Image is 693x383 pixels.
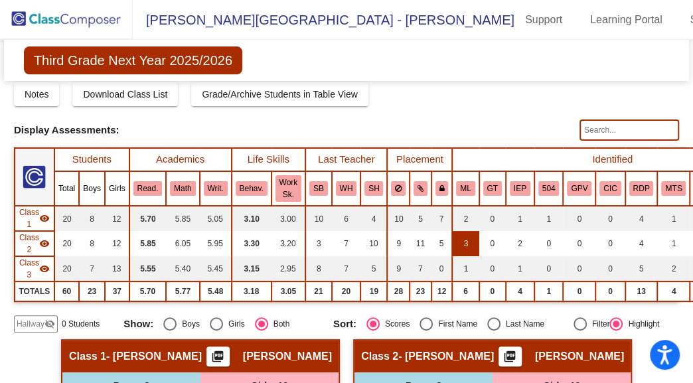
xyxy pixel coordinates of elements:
[657,171,690,206] th: MTSS
[479,281,506,301] td: 0
[483,181,502,196] button: GT
[232,231,271,256] td: 3.30
[387,256,410,281] td: 9
[595,256,625,281] td: 0
[39,264,50,274] mat-icon: visibility
[433,318,477,330] div: First Name
[410,231,431,256] td: 11
[275,175,301,202] button: Work Sk.
[232,281,271,301] td: 3.18
[309,181,328,196] button: SB
[305,148,387,171] th: Last Teacher
[236,181,268,196] button: Behav.
[410,171,431,206] th: Keep with students
[170,181,195,196] button: Math
[17,318,44,330] span: Hallway
[133,9,514,31] span: [PERSON_NAME][GEOGRAPHIC_DATA] - [PERSON_NAME]
[62,318,100,330] span: 0 Students
[54,206,79,231] td: 20
[223,318,245,330] div: Girls
[563,281,595,301] td: 0
[232,206,271,231] td: 3.10
[360,256,387,281] td: 5
[129,256,167,281] td: 5.55
[387,206,410,231] td: 10
[332,231,361,256] td: 7
[456,181,475,196] button: ML
[44,319,55,329] mat-icon: visibility_off
[24,46,242,74] span: Third Grade Next Year 2025/2026
[271,206,305,231] td: 3.00
[271,256,305,281] td: 2.95
[360,281,387,301] td: 19
[452,281,479,301] td: 6
[625,256,658,281] td: 5
[599,181,621,196] button: CIC
[625,231,658,256] td: 4
[333,317,544,331] mat-radio-group: Select an option
[452,256,479,281] td: 1
[657,231,690,256] td: 1
[657,256,690,281] td: 2
[501,318,544,330] div: Last Name
[479,231,506,256] td: 0
[506,171,534,206] th: Individualized Education Plan
[563,231,595,256] td: 0
[579,9,673,31] a: Learning Portal
[123,317,323,331] mat-radio-group: Select an option
[431,281,453,301] td: 12
[431,256,453,281] td: 0
[305,281,332,301] td: 21
[629,181,654,196] button: RDP
[15,281,54,301] td: TOTALS
[410,206,431,231] td: 5
[506,281,534,301] td: 4
[105,206,129,231] td: 12
[129,148,232,171] th: Academics
[595,231,625,256] td: 0
[332,256,361,281] td: 7
[79,281,105,301] td: 23
[19,206,39,230] span: Class 1
[514,9,573,31] a: Support
[200,206,232,231] td: 5.05
[54,231,79,256] td: 20
[69,350,106,363] span: Class 1
[15,256,54,281] td: Andy Kinard - Kinard
[595,206,625,231] td: 0
[166,256,199,281] td: 5.40
[579,119,679,141] input: Search...
[387,281,410,301] td: 28
[333,318,356,330] span: Sort:
[129,206,167,231] td: 5.70
[14,124,119,136] span: Display Assessments:
[210,350,226,368] mat-icon: picture_as_pdf
[506,231,534,256] td: 2
[387,231,410,256] td: 9
[232,256,271,281] td: 3.15
[563,171,595,206] th: Good Parent Volunteer
[72,82,178,106] button: Download Class List
[387,171,410,206] th: Keep away students
[305,231,332,256] td: 3
[54,256,79,281] td: 20
[506,206,534,231] td: 1
[305,171,332,206] th: Shelley Bond
[79,231,105,256] td: 8
[595,281,625,301] td: 0
[587,318,610,330] div: Filter
[563,206,595,231] td: 0
[204,181,228,196] button: Writ.
[452,206,479,231] td: 2
[166,281,199,301] td: 5.77
[129,281,167,301] td: 5.70
[431,231,453,256] td: 5
[502,350,518,368] mat-icon: picture_as_pdf
[123,318,153,330] span: Show:
[387,148,452,171] th: Placement
[360,171,387,206] th: Stacy Hoban
[305,256,332,281] td: 8
[361,350,398,363] span: Class 2
[54,171,79,206] th: Total
[510,181,530,196] button: IEP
